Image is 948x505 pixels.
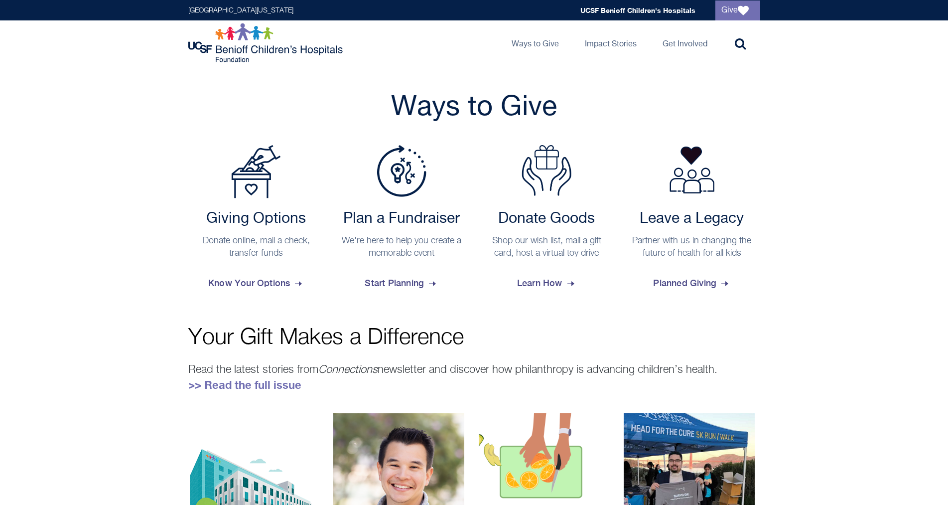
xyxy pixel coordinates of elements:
a: Give [715,0,760,20]
a: UCSF Benioff Children's Hospitals [580,6,695,14]
a: Leave a Legacy Partner with us in changing the future of health for all kids Planned Giving [624,145,760,297]
p: Donate online, mail a check, transfer funds [193,235,320,260]
img: Donate Goods [522,145,571,196]
a: Plan a Fundraiser Plan a Fundraiser We're here to help you create a memorable event Start Planning [333,145,470,297]
img: Logo for UCSF Benioff Children's Hospitals Foundation [188,23,345,63]
a: Donate Goods Donate Goods Shop our wish list, mail a gift card, host a virtual toy drive Learn How [479,145,615,297]
a: [GEOGRAPHIC_DATA][US_STATE] [188,7,293,14]
a: Impact Stories [577,20,645,65]
em: Connections [318,364,378,375]
p: We're here to help you create a memorable event [338,235,465,260]
a: Payment Options Giving Options Donate online, mail a check, transfer funds Know Your Options [188,145,325,297]
span: Know Your Options [208,270,304,297]
p: Read the latest stories from newsletter and discover how philanthropy is advancing children’s hea... [188,361,760,393]
h2: Plan a Fundraiser [338,210,465,228]
a: Get Involved [655,20,715,65]
span: Learn How [517,270,576,297]
p: Shop our wish list, mail a gift card, host a virtual toy drive [484,235,610,260]
img: Payment Options [231,145,281,198]
a: >> Read the full issue [188,378,301,391]
img: Plan a Fundraiser [377,145,426,197]
h2: Donate Goods [484,210,610,228]
p: Your Gift Makes a Difference [188,327,760,349]
h2: Leave a Legacy [629,210,755,228]
p: Partner with us in changing the future of health for all kids [629,235,755,260]
span: Planned Giving [653,270,730,297]
h2: Giving Options [193,210,320,228]
span: Start Planning [365,270,438,297]
h2: Ways to Give [188,90,760,125]
a: Ways to Give [504,20,567,65]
